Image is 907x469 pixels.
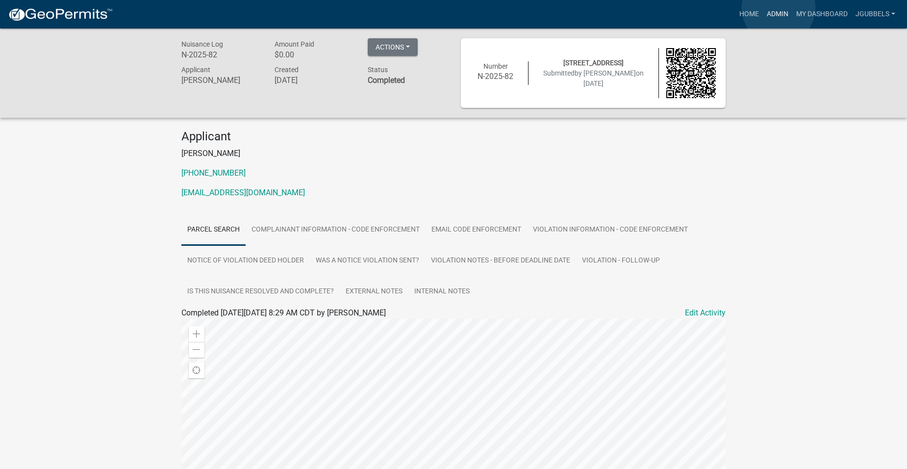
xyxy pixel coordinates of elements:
[543,69,644,87] span: Submitted on [DATE]
[181,66,210,74] span: Applicant
[852,5,899,24] a: jgubbels
[181,245,310,277] a: Notice of Violation Deed Holder
[368,66,388,74] span: Status
[275,50,353,59] h6: $0.00
[181,214,246,246] a: Parcel search
[792,5,852,24] a: My Dashboard
[181,168,246,178] a: [PHONE_NUMBER]
[181,76,260,85] h6: [PERSON_NAME]
[575,69,636,77] span: by [PERSON_NAME]
[181,40,223,48] span: Nuisance Log
[181,188,305,197] a: [EMAIL_ADDRESS][DOMAIN_NAME]
[181,130,726,144] h4: Applicant
[181,148,726,159] p: [PERSON_NAME]
[563,59,624,67] span: [STREET_ADDRESS]
[181,276,340,308] a: Is This Nuisance Resolved and Complete?
[576,245,666,277] a: Violation - Follow-up
[527,214,694,246] a: Violation Information - Code Enforcement
[425,245,576,277] a: Violation Notes - Before Deadline Date
[181,308,386,317] span: Completed [DATE][DATE] 8:29 AM CDT by [PERSON_NAME]
[275,66,299,74] span: Created
[340,276,408,308] a: External Notes
[483,62,508,70] span: Number
[310,245,425,277] a: Was a Notice Violation Sent?
[189,326,204,342] div: Zoom in
[471,72,521,81] h6: N-2025-82
[368,38,418,56] button: Actions
[275,40,314,48] span: Amount Paid
[189,363,204,378] div: Find my location
[685,307,726,319] a: Edit Activity
[246,214,426,246] a: Complainant Information - Code Enforcement
[763,5,792,24] a: Admin
[666,48,716,98] img: QR code
[408,276,476,308] a: Internal Notes
[189,342,204,358] div: Zoom out
[368,76,405,85] strong: Completed
[426,214,527,246] a: Email Code Enforcement
[181,50,260,59] h6: N-2025-82
[735,5,763,24] a: Home
[275,76,353,85] h6: [DATE]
